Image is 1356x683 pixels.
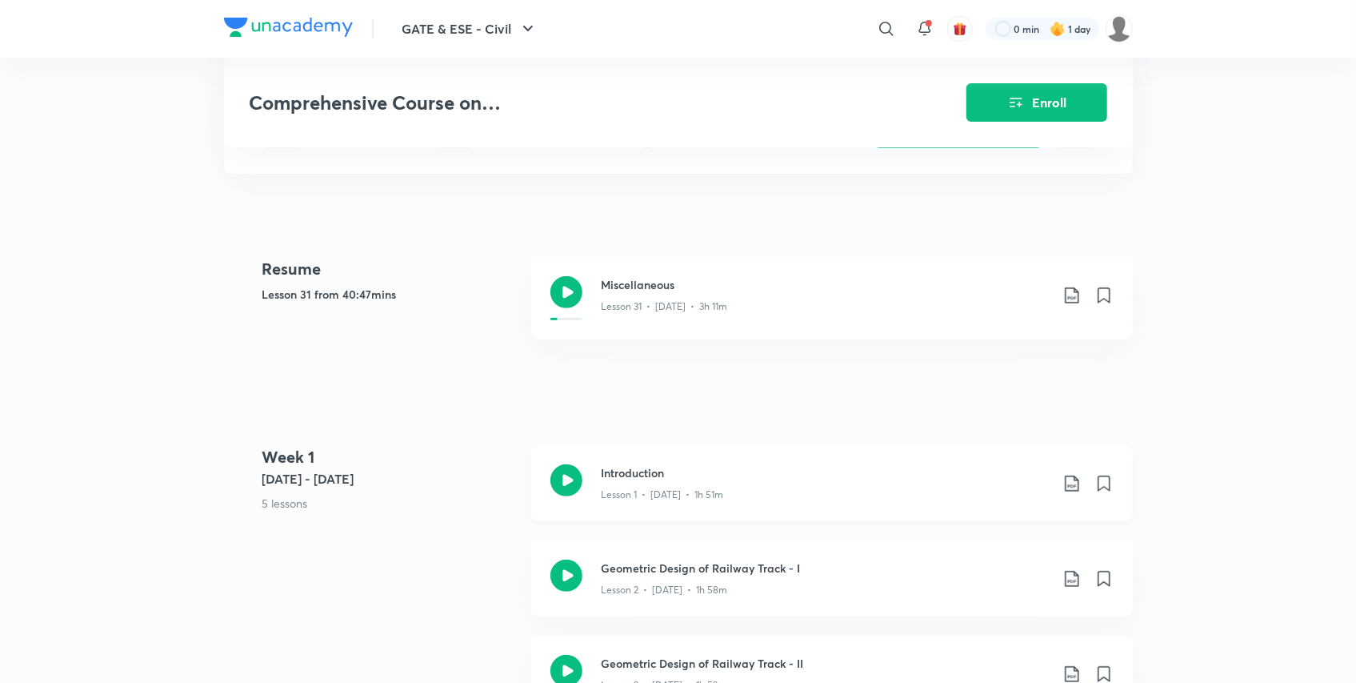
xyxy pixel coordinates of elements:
[1106,15,1133,42] img: Gungli takot
[602,464,1050,481] h3: Introduction
[602,655,1050,672] h3: Geometric Design of Railway Track - II
[262,257,518,281] h4: Resume
[262,469,518,488] h5: [DATE] - [DATE]
[224,18,353,41] a: Company Logo
[1050,21,1066,37] img: streak
[602,560,1050,577] h3: Geometric Design of Railway Track - I
[953,22,967,36] img: avatar
[531,257,1133,359] a: MiscellaneousLesson 31 • [DATE] • 3h 11m
[262,445,518,469] h4: Week 1
[262,495,518,512] p: 5 lessons
[947,16,973,42] button: avatar
[224,18,353,37] img: Company Logo
[250,91,876,115] h3: Comprehensive Course on Railway/Airport/Tunnel/[GEOGRAPHIC_DATA]
[531,445,1133,540] a: IntroductionLesson 1 • [DATE] • 1h 51m
[602,299,728,314] p: Lesson 31 • [DATE] • 3h 11m
[966,83,1107,122] button: Enroll
[602,276,1050,293] h3: Miscellaneous
[602,583,728,597] p: Lesson 2 • [DATE] • 1h 58m
[531,540,1133,636] a: Geometric Design of Railway Track - ILesson 2 • [DATE] • 1h 58m
[602,488,724,502] p: Lesson 1 • [DATE] • 1h 51m
[393,13,547,45] button: GATE & ESE - Civil
[262,286,518,303] h5: Lesson 31 from 40:47mins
